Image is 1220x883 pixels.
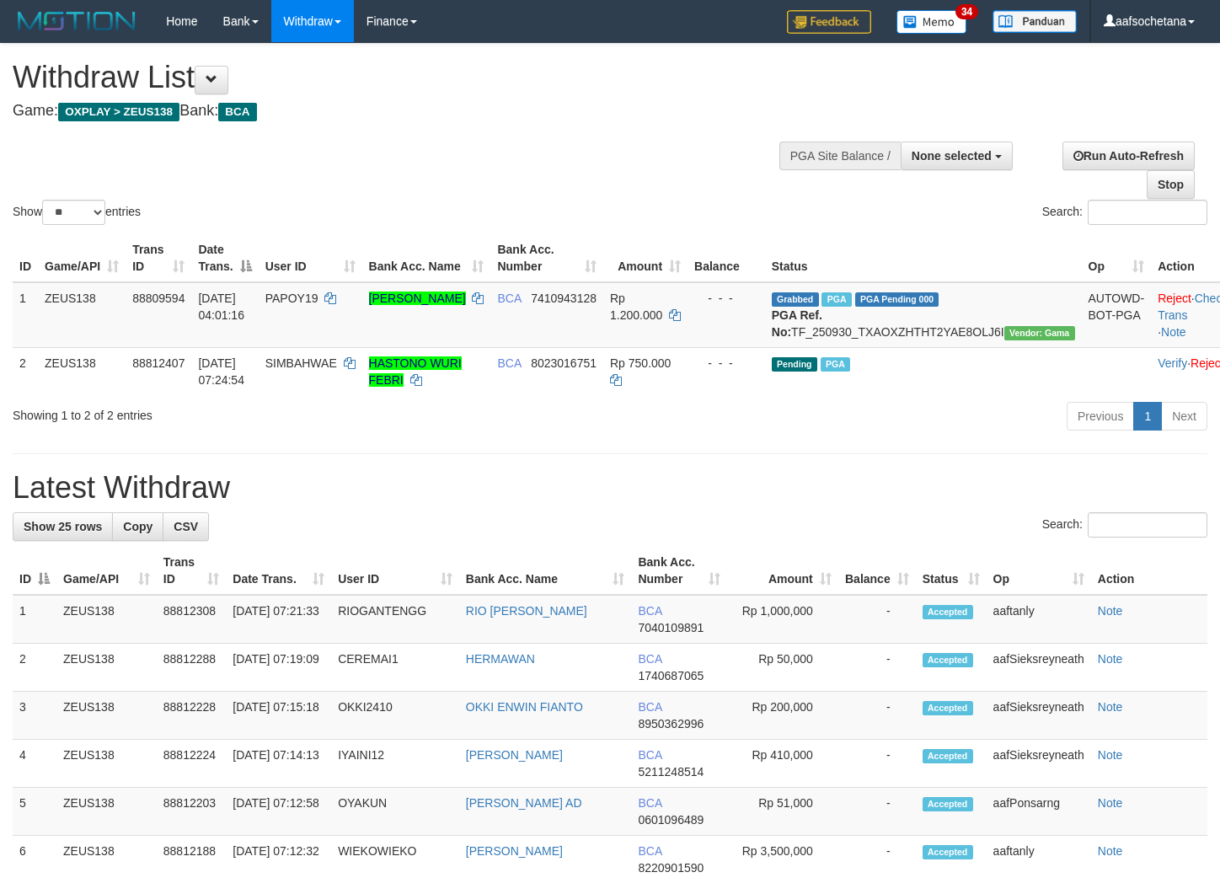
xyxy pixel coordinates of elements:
label: Search: [1042,200,1207,225]
td: [DATE] 07:14:13 [226,740,331,788]
a: OKKI ENWIN FIANTO [466,700,583,714]
th: Trans ID: activate to sort column ascending [157,547,227,595]
h1: Latest Withdraw [13,471,1207,505]
th: Game/API: activate to sort column ascending [56,547,157,595]
span: BCA [497,356,521,370]
span: BCA [638,796,661,810]
th: Amount: activate to sort column ascending [727,547,838,595]
td: ZEUS138 [56,788,157,836]
span: Show 25 rows [24,520,102,533]
span: BCA [497,292,521,305]
th: Bank Acc. Number: activate to sort column ascending [490,234,603,282]
a: HASTONO WURI FEBRI [369,356,462,387]
a: Note [1161,325,1186,339]
h1: Withdraw List [13,61,796,94]
td: - [838,788,916,836]
button: None selected [901,142,1013,170]
span: Accepted [923,749,973,763]
td: IYAINI12 [331,740,459,788]
td: [DATE] 07:19:09 [226,644,331,692]
td: 88812288 [157,644,227,692]
span: Copy 0601096489 to clipboard [638,813,704,827]
a: Copy [112,512,163,541]
a: RIO [PERSON_NAME] [466,604,587,618]
td: TF_250930_TXAOXZHTHT2YAE8OLJ6I [765,282,1082,348]
th: Status [765,234,1082,282]
span: 88809594 [132,292,185,305]
div: Showing 1 to 2 of 2 entries [13,400,495,424]
a: Reject [1158,292,1191,305]
span: CSV [174,520,198,533]
span: BCA [638,652,661,666]
td: - [838,644,916,692]
td: 1 [13,282,38,348]
span: Accepted [923,701,973,715]
a: [PERSON_NAME] AD [466,796,582,810]
td: 2 [13,644,56,692]
span: [DATE] 07:24:54 [198,356,244,387]
span: Copy [123,520,152,533]
th: Trans ID: activate to sort column ascending [126,234,191,282]
span: Marked by aafsreyleap [821,357,850,372]
b: PGA Ref. No: [772,308,822,339]
a: Note [1098,796,1123,810]
td: - [838,595,916,644]
span: Copy 8220901590 to clipboard [638,861,704,875]
th: Game/API: activate to sort column ascending [38,234,126,282]
img: Button%20Memo.svg [896,10,967,34]
td: [DATE] 07:12:58 [226,788,331,836]
a: Show 25 rows [13,512,113,541]
td: 5 [13,788,56,836]
td: RIOGANTENGG [331,595,459,644]
span: BCA [638,700,661,714]
td: ZEUS138 [56,692,157,740]
span: Accepted [923,653,973,667]
a: Previous [1067,402,1134,431]
span: Copy 8023016751 to clipboard [531,356,597,370]
span: BCA [638,748,661,762]
span: None selected [912,149,992,163]
td: - [838,740,916,788]
span: Copy 7040109891 to clipboard [638,621,704,634]
td: aafSieksreyneath [987,644,1091,692]
span: BCA [638,844,661,858]
span: Accepted [923,845,973,859]
a: Verify [1158,356,1187,370]
span: BCA [638,604,661,618]
a: [PERSON_NAME] [369,292,466,305]
th: ID [13,234,38,282]
td: OYAKUN [331,788,459,836]
td: [DATE] 07:15:18 [226,692,331,740]
td: 88812224 [157,740,227,788]
td: 1 [13,595,56,644]
span: Vendor URL: https://trx31.1velocity.biz [1004,326,1075,340]
input: Search: [1088,200,1207,225]
td: ZEUS138 [56,740,157,788]
td: 88812203 [157,788,227,836]
a: 1 [1133,402,1162,431]
a: Note [1098,748,1123,762]
th: Date Trans.: activate to sort column ascending [226,547,331,595]
span: PAPOY19 [265,292,318,305]
span: Copy 7410943128 to clipboard [531,292,597,305]
span: SIMBAHWAE [265,356,337,370]
td: Rp 200,000 [727,692,838,740]
td: 3 [13,692,56,740]
span: Accepted [923,605,973,619]
a: Run Auto-Refresh [1062,142,1195,170]
label: Show entries [13,200,141,225]
th: Op: activate to sort column ascending [1082,234,1152,282]
td: 2 [13,347,38,395]
td: Rp 51,000 [727,788,838,836]
span: OXPLAY > ZEUS138 [58,103,179,121]
span: 34 [955,4,978,19]
div: - - - [694,290,758,307]
th: User ID: activate to sort column ascending [259,234,362,282]
span: Accepted [923,797,973,811]
a: Note [1098,844,1123,858]
td: 4 [13,740,56,788]
span: Grabbed [772,292,819,307]
img: panduan.png [993,10,1077,33]
a: Note [1098,652,1123,666]
th: Status: activate to sort column ascending [916,547,987,595]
